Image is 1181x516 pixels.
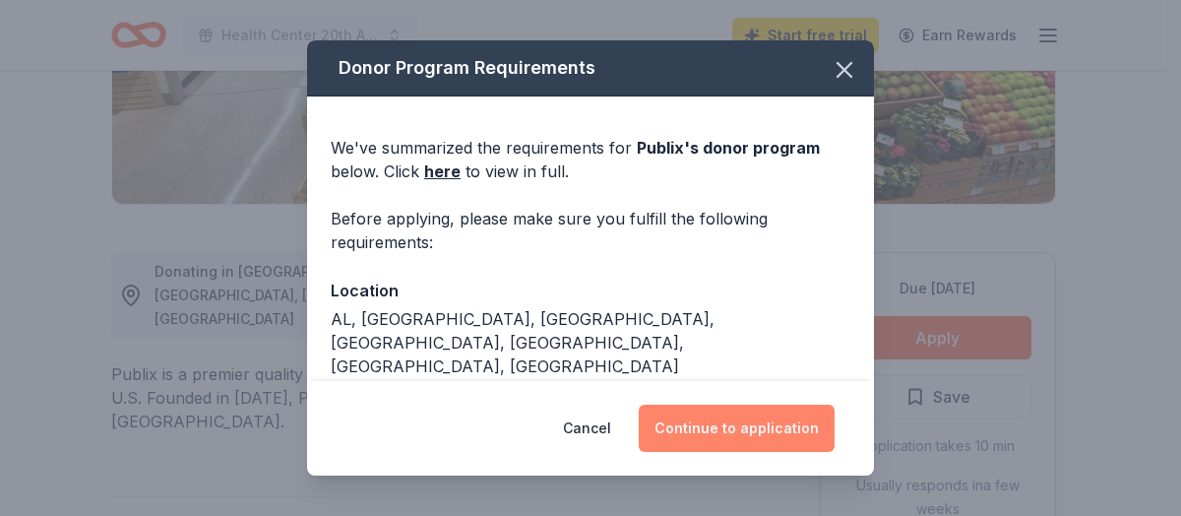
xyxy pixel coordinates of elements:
[331,136,850,183] div: We've summarized the requirements for below. Click to view in full.
[331,307,850,378] div: AL, [GEOGRAPHIC_DATA], [GEOGRAPHIC_DATA], [GEOGRAPHIC_DATA], [GEOGRAPHIC_DATA], [GEOGRAPHIC_DATA]...
[563,405,611,452] button: Cancel
[637,138,820,158] span: Publix 's donor program
[331,207,850,254] div: Before applying, please make sure you fulfill the following requirements:
[307,40,874,97] div: Donor Program Requirements
[639,405,835,452] button: Continue to application
[331,278,850,303] div: Location
[424,160,461,183] a: here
